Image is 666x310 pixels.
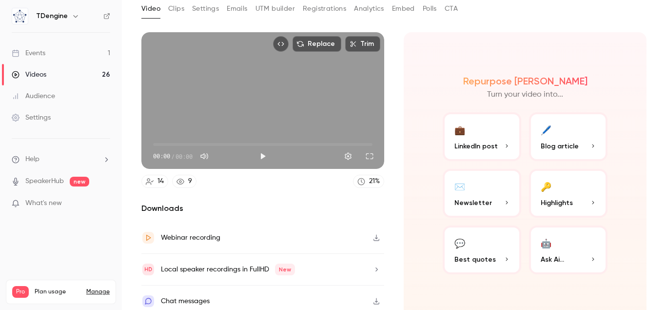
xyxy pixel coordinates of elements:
span: 00:00 [176,152,193,161]
a: 9 [172,175,196,188]
div: Chat messages [161,295,210,307]
span: Ask Ai... [541,254,564,265]
button: Video [141,1,160,17]
span: Newsletter [454,198,492,208]
div: Videos [12,70,46,80]
div: 🔑 [541,179,551,194]
h2: Repurpose [PERSON_NAME] [463,75,588,87]
button: 🤖Ask Ai... [529,226,607,274]
button: Trim [345,36,380,52]
img: TDengine [12,8,28,24]
span: Pro [12,286,29,298]
button: UTM builder [255,1,295,17]
div: 🖊️ [541,122,551,137]
button: Registrations [303,1,346,17]
span: Plan usage [35,288,80,296]
span: Blog article [541,141,579,151]
div: Events [12,48,45,58]
span: Highlights [541,198,573,208]
button: Polls [423,1,437,17]
span: Help [25,154,39,165]
button: Embed video [273,36,289,52]
p: Turn your video into... [487,89,563,101]
h2: Downloads [141,203,384,214]
a: Manage [86,288,110,296]
button: Settings [192,1,219,17]
button: Play [253,146,273,166]
div: 00:00 [153,152,193,161]
div: 💼 [454,122,465,137]
span: / [171,152,175,161]
button: 💼LinkedIn post [443,112,521,161]
button: Settings [338,146,358,166]
div: ✉️ [454,179,465,194]
li: help-dropdown-opener [12,154,110,165]
button: 🖊️Blog article [529,112,607,161]
button: 💬Best quotes [443,226,521,274]
button: Emails [227,1,247,17]
button: ✉️Newsletter [443,169,521,218]
button: Replace [293,36,341,52]
button: Clips [168,1,184,17]
div: 21 % [369,176,380,186]
div: Webinar recording [161,232,220,244]
div: Audience [12,91,55,101]
a: 14 [141,175,168,188]
span: Best quotes [454,254,496,265]
span: new [70,177,89,186]
div: 14 [157,176,164,186]
a: 21% [353,175,384,188]
button: Full screen [360,146,379,166]
span: 00:00 [153,152,170,161]
span: What's new [25,198,62,208]
div: 9 [188,176,192,186]
button: Mute [195,146,214,166]
a: SpeakerHub [25,176,64,186]
div: 💬 [454,235,465,250]
div: 🤖 [541,235,551,250]
span: New [275,264,295,275]
span: LinkedIn post [454,141,498,151]
button: Embed [392,1,415,17]
button: CTA [445,1,458,17]
div: Local speaker recordings in FullHD [161,264,295,275]
button: 🔑Highlights [529,169,607,218]
h6: TDengine [36,11,68,21]
button: Analytics [354,1,384,17]
div: Settings [12,113,51,123]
